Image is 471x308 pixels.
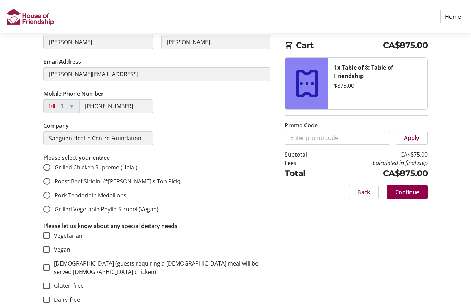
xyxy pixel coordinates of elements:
[43,121,69,130] label: Company
[296,39,383,52] span: Cart
[285,150,326,159] td: Subtotal
[50,282,84,290] label: Gluten-free
[326,150,428,159] td: CA$875.00
[285,159,326,167] td: Fees
[79,99,153,113] input: (506) 234-5678
[50,259,271,276] label: [DEMOGRAPHIC_DATA] (guests requiring a [DEMOGRAPHIC_DATA] meal will be served [DEMOGRAPHIC_DATA] ...
[357,188,370,196] span: Back
[50,245,70,254] label: Vegan
[55,191,127,199] span: Pork Tenderloin Medallions
[55,205,159,213] span: Grilled Vegetable Phyllo Strudel (Vegan)
[285,121,318,129] label: Promo Code
[50,231,82,240] label: Vegetarian
[43,57,81,66] label: Email Address
[440,10,465,23] a: Home
[387,185,428,199] button: Continue
[43,153,271,162] p: Please select your entree
[349,185,379,199] button: Back
[43,222,271,230] p: Please let us know about any special dietary needs
[383,39,428,52] span: CA$875.00
[50,295,80,304] label: Dairy-free
[285,131,390,145] input: Enter promo code
[395,188,419,196] span: Continue
[43,89,104,98] label: Mobile Phone Number
[396,131,428,145] button: Apply
[334,64,393,80] strong: 1x Table of 8: Table of Friendship
[404,134,419,142] span: Apply
[326,167,428,180] td: CA$875.00
[285,167,326,180] td: Total
[6,3,55,31] img: House of Friendship's Logo
[326,159,428,167] td: Calculated in final step
[55,164,137,171] span: Grilled Chicken Supreme (Halal)
[55,177,180,185] span: Roast Beef Sirloin (*[PERSON_NAME]'s Top Pick)
[334,81,422,90] div: $875.00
